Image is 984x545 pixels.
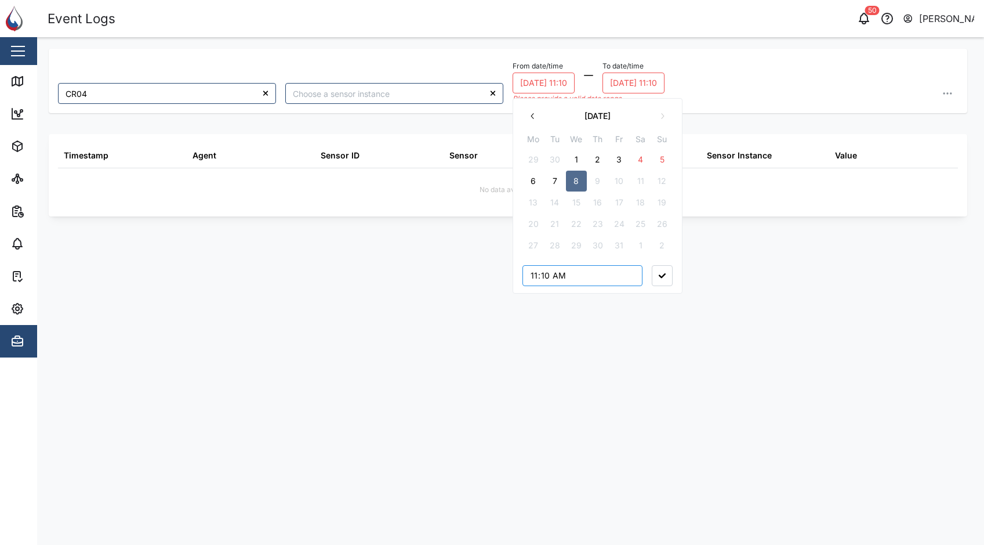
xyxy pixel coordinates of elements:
[835,149,857,162] div: Value
[321,149,360,162] div: Sensor ID
[652,235,673,256] button: 2 November 2025
[58,83,276,104] input: Choose an agent
[707,149,772,162] div: Sensor Instance
[609,149,630,170] button: 3 October 2025
[544,132,565,149] th: Tu
[652,192,673,213] button: 19 October 2025
[566,149,587,170] button: 1 October 2025
[30,75,56,88] div: Map
[513,62,563,70] label: From date/time
[587,235,608,256] button: 30 October 2025
[630,171,651,192] button: 11 October 2025
[30,107,82,120] div: Dashboard
[566,171,587,192] button: 8 October 2025
[30,270,62,283] div: Tasks
[565,132,587,149] th: We
[609,235,630,256] button: 31 October 2025
[6,6,31,31] img: Main Logo
[523,235,544,256] button: 27 October 2025
[630,149,651,170] button: 4 October 2025
[449,149,478,162] div: Sensor
[602,73,665,93] button: 07/10/2025 11:10
[48,9,115,29] div: Event Logs
[566,192,587,213] button: 15 October 2025
[602,62,644,70] label: To date/time
[587,171,608,192] button: 9 October 2025
[652,214,673,234] button: 26 October 2025
[543,106,652,127] button: [DATE]
[480,185,536,196] div: No data available
[30,335,64,348] div: Admin
[609,214,630,234] button: 24 October 2025
[630,192,651,213] button: 18 October 2025
[513,73,575,93] button: 08/10/2025 11:10
[652,149,673,170] button: 5 October 2025
[630,132,651,149] th: Sa
[523,192,544,213] button: 13 October 2025
[64,149,108,162] div: Timestamp
[609,171,630,192] button: 10 October 2025
[587,214,608,234] button: 23 October 2025
[608,132,630,149] th: Fr
[30,205,70,218] div: Reports
[587,149,608,170] button: 2 October 2025
[544,171,565,192] button: 7 October 2025
[919,12,975,26] div: [PERSON_NAME]
[651,132,673,149] th: Su
[902,10,975,27] button: [PERSON_NAME]
[30,302,71,315] div: Settings
[566,214,587,234] button: 22 October 2025
[652,171,673,192] button: 12 October 2025
[30,172,58,185] div: Sites
[566,235,587,256] button: 29 October 2025
[30,237,66,250] div: Alarms
[523,214,544,234] button: 20 October 2025
[523,171,544,192] button: 6 October 2025
[609,192,630,213] button: 17 October 2025
[587,192,608,213] button: 16 October 2025
[523,149,544,170] button: 29 September 2025
[285,83,503,104] input: Choose a sensor instance
[630,214,651,234] button: 25 October 2025
[587,132,608,149] th: Th
[522,132,544,149] th: Mo
[544,192,565,213] button: 14 October 2025
[30,140,66,153] div: Assets
[544,235,565,256] button: 28 October 2025
[544,149,565,170] button: 30 September 2025
[193,149,216,162] div: Agent
[630,235,651,256] button: 1 November 2025
[544,214,565,234] button: 21 October 2025
[865,6,880,15] div: 50
[513,93,665,104] div: Please provide a valid date range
